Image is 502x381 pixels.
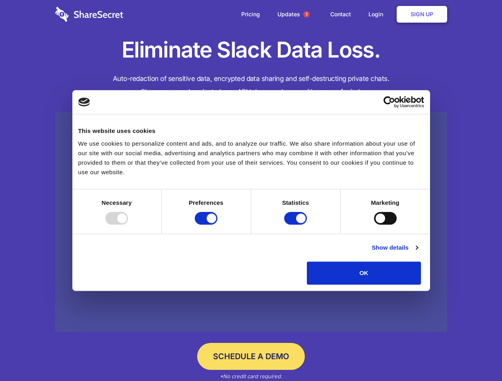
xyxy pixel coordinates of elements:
h4: Auto-redaction of sensitive data, encrypted data sharing and self-destructing private chats. Shar... [55,72,447,98]
div: We use cookies to personalize content and ads, and to analyze our traffic. We also share informat... [78,139,424,177]
a: Wistia video thumbnail [55,112,447,332]
a: Schedule a Demo [197,343,305,370]
a: Login [361,2,395,27]
em: *No credit card required. [220,373,282,379]
a: Show details [372,243,418,252]
strong: Marketing [371,199,399,206]
img: logo-wordmark-white-trans-d4663122ce5f474addd5e946df7df03e33cb6a1c49d2221995e7729f52c070b2.svg [55,7,123,22]
a: Usercentrics Cookiebot - opens in a new window [355,96,424,108]
h1: Eliminate Slack Data Loss. [55,36,447,64]
button: OK [307,262,421,285]
strong: Preferences [189,199,223,206]
a: Sign Up [397,6,447,23]
a: Contact [322,2,359,27]
strong: Necessary [102,199,132,206]
img: logo [78,98,90,106]
strong: Statistics [282,199,309,206]
span: 1 [303,11,310,17]
div: This website uses cookies [78,126,424,136]
a: Pricing [233,2,268,27]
